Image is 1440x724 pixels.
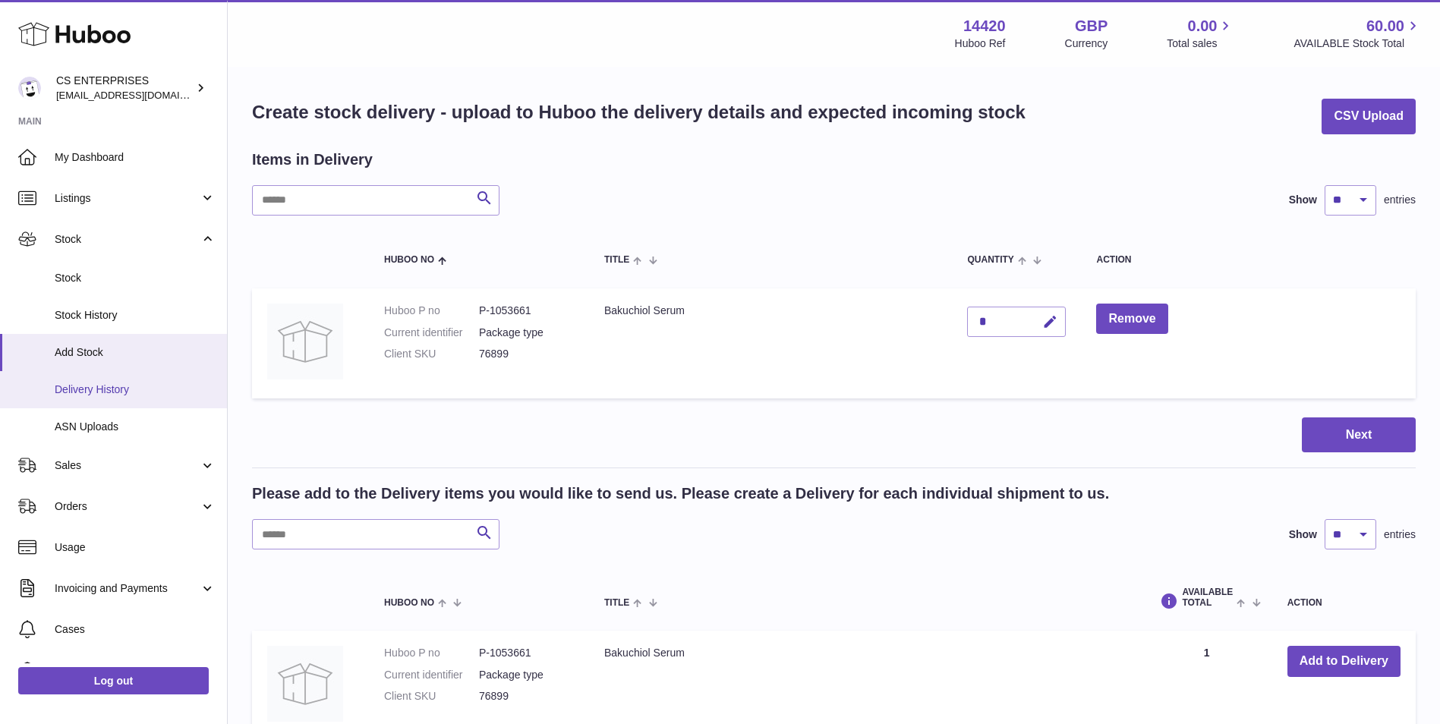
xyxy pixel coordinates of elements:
span: Title [604,598,629,608]
div: Currency [1065,36,1108,51]
span: Stock History [55,308,216,323]
span: 60.00 [1366,16,1404,36]
dt: Current identifier [384,326,479,340]
dt: Client SKU [384,347,479,361]
span: Invoicing and Payments [55,581,200,596]
img: Bakuchiol Serum [267,304,343,379]
dd: P-1053661 [479,646,574,660]
span: entries [1384,193,1416,207]
td: Bakuchiol Serum [589,288,952,398]
a: Log out [18,667,209,694]
button: Next [1302,417,1416,453]
span: My Dashboard [55,150,216,165]
span: ASN Uploads [55,420,216,434]
strong: GBP [1075,16,1108,36]
span: Delivery History [55,382,216,397]
span: AVAILABLE Stock Total [1293,36,1422,51]
dd: Package type [479,668,574,682]
label: Show [1289,193,1317,207]
span: Sales [55,458,200,473]
button: Remove [1096,304,1167,335]
span: Listings [55,191,200,206]
a: 60.00 AVAILABLE Stock Total [1293,16,1422,51]
dd: Package type [479,326,574,340]
span: entries [1384,527,1416,542]
dt: Huboo P no [384,646,479,660]
div: Action [1096,255,1401,265]
img: Bakuchiol Serum [267,646,343,722]
span: Title [604,255,629,265]
span: AVAILABLE Total [1182,587,1233,607]
span: Add Stock [55,345,216,360]
span: Huboo no [384,255,434,265]
span: 0.00 [1188,16,1218,36]
div: CS ENTERPRISES [56,74,193,102]
button: CSV Upload [1322,99,1416,134]
span: Stock [55,271,216,285]
button: Add to Delivery [1287,646,1401,677]
dd: 76899 [479,689,574,704]
div: Action [1287,598,1401,608]
img: internalAdmin-14420@internal.huboo.com [18,77,41,99]
strong: 14420 [963,16,1006,36]
span: Cases [55,622,216,637]
dd: P-1053661 [479,304,574,318]
h1: Create stock delivery - upload to Huboo the delivery details and expected incoming stock [252,100,1026,124]
span: Total sales [1167,36,1234,51]
dt: Client SKU [384,689,479,704]
h2: Please add to the Delivery items you would like to send us. Please create a Delivery for each ind... [252,483,1109,504]
label: Show [1289,527,1317,542]
span: Huboo no [384,598,434,608]
span: Quantity [967,255,1013,265]
a: 0.00 Total sales [1167,16,1234,51]
span: Orders [55,499,200,514]
span: Usage [55,540,216,555]
dt: Huboo P no [384,304,479,318]
dt: Current identifier [384,668,479,682]
span: [EMAIL_ADDRESS][DOMAIN_NAME] [56,89,223,101]
div: Huboo Ref [955,36,1006,51]
h2: Items in Delivery [252,150,373,170]
dd: 76899 [479,347,574,361]
span: Stock [55,232,200,247]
